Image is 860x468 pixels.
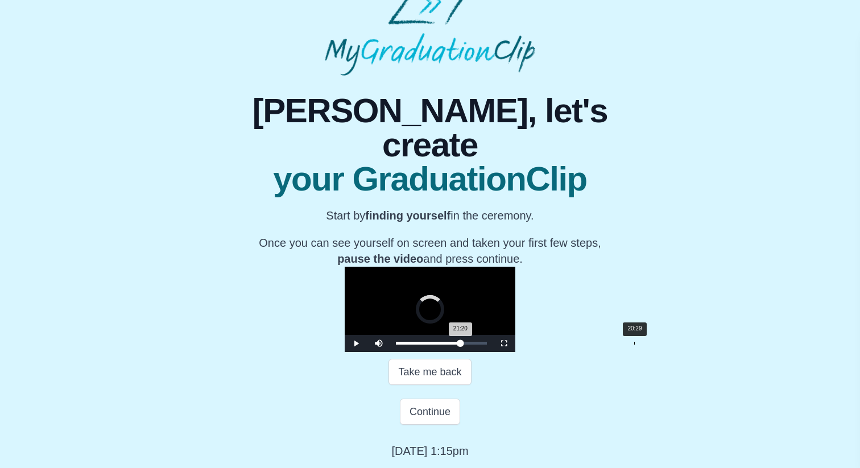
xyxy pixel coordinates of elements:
[215,208,645,223] p: Start by in the ceremony.
[400,399,460,425] button: Continue
[345,335,367,352] button: Play
[345,267,515,352] div: Video Player
[396,342,487,345] div: Progress Bar
[388,359,471,385] button: Take me back
[367,335,390,352] button: Mute
[337,252,423,265] b: pause the video
[391,443,468,459] p: [DATE] 1:15pm
[365,209,450,222] b: finding yourself
[493,335,515,352] button: Fullscreen
[215,235,645,267] p: Once you can see yourself on screen and taken your first few steps, and press continue.
[215,94,645,162] span: [PERSON_NAME], let's create
[215,162,645,196] span: your GraduationClip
